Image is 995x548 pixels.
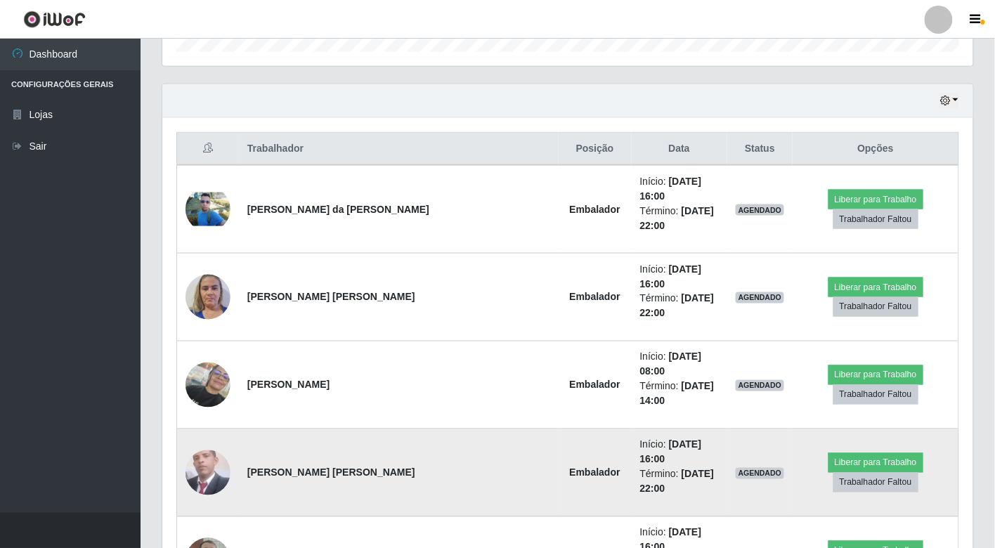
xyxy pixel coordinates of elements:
button: Trabalhador Faltou [833,209,918,229]
img: 1740078176473.jpeg [186,448,230,497]
time: [DATE] 16:00 [640,176,702,202]
button: Liberar para Trabalho [828,365,923,385]
strong: Embalador [569,204,620,215]
li: Término: [640,204,719,233]
button: Trabalhador Faltou [833,473,918,492]
th: Data [632,133,727,166]
button: Liberar para Trabalho [828,190,923,209]
button: Trabalhador Faltou [833,297,918,317]
li: Término: [640,467,719,497]
button: Liberar para Trabalho [828,453,923,473]
span: AGENDADO [736,292,785,304]
strong: [PERSON_NAME] [247,379,330,391]
span: AGENDADO [736,380,785,391]
li: Início: [640,350,719,379]
li: Início: [640,438,719,467]
strong: [PERSON_NAME] [PERSON_NAME] [247,467,415,478]
span: AGENDADO [736,468,785,479]
th: Opções [793,133,958,166]
li: Término: [640,379,719,409]
img: 1742358454044.jpeg [186,193,230,226]
th: Status [727,133,793,166]
time: [DATE] 08:00 [640,351,702,377]
strong: Embalador [569,292,620,303]
img: CoreUI Logo [23,11,86,28]
strong: [PERSON_NAME] [PERSON_NAME] [247,292,415,303]
li: Início: [640,174,719,204]
li: Início: [640,262,719,292]
strong: [PERSON_NAME] da [PERSON_NAME] [247,204,429,215]
span: AGENDADO [736,204,785,216]
time: [DATE] 16:00 [640,263,702,289]
strong: Embalador [569,379,620,391]
li: Término: [640,292,719,321]
button: Trabalhador Faltou [833,385,918,405]
img: 1752868236583.jpeg [186,267,230,327]
th: Posição [559,133,632,166]
th: Trabalhador [239,133,559,166]
button: Liberar para Trabalho [828,278,923,297]
strong: Embalador [569,467,620,478]
img: 1720171489810.jpeg [186,363,230,407]
time: [DATE] 16:00 [640,439,702,465]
